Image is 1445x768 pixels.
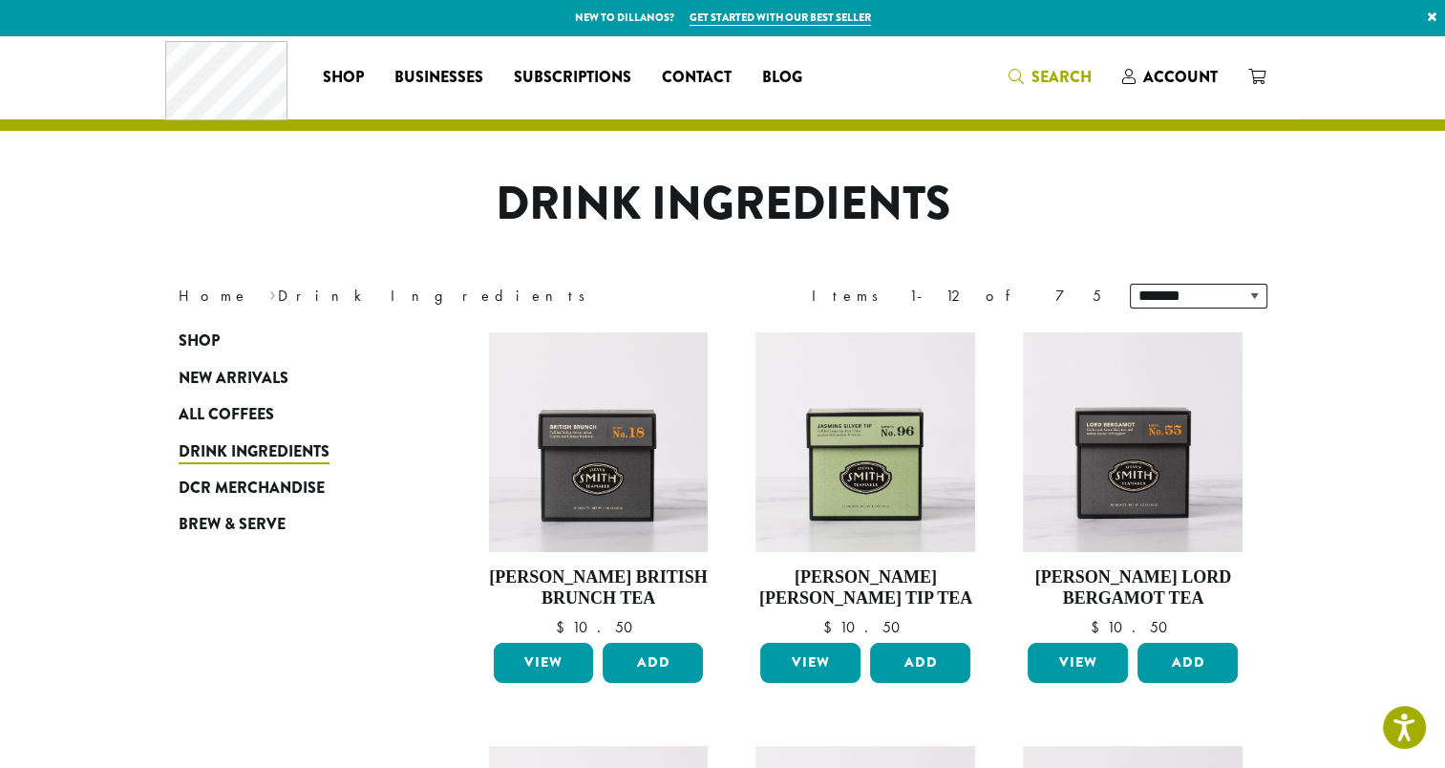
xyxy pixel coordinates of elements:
a: Get started with our best seller [690,10,871,26]
h1: Drink Ingredients [164,177,1282,232]
img: Jasmine-Silver-Tip-Signature-Green-Carton-2023.jpg [755,332,975,552]
bdi: 10.50 [1090,617,1176,637]
span: New Arrivals [179,367,288,391]
nav: Breadcrumb [179,285,694,308]
span: Blog [762,66,802,90]
span: Drink Ingredients [179,440,329,464]
a: [PERSON_NAME] [PERSON_NAME] Tip Tea $10.50 [755,332,975,635]
span: Subscriptions [514,66,631,90]
span: $ [822,617,839,637]
span: Brew & Serve [179,513,286,537]
a: Search [993,61,1107,93]
a: [PERSON_NAME] Lord Bergamot Tea $10.50 [1023,332,1243,635]
a: View [494,643,594,683]
a: [PERSON_NAME] British Brunch Tea $10.50 [489,332,709,635]
span: $ [1090,617,1106,637]
a: Drink Ingredients [179,433,408,469]
span: Search [1031,66,1092,88]
img: British-Brunch-Signature-Black-Carton-2023-2.jpg [488,332,708,552]
span: Businesses [394,66,483,90]
a: Home [179,286,249,306]
img: Lord-Bergamot-Signature-Black-Carton-2023-1.jpg [1023,332,1243,552]
a: Shop [179,323,408,359]
span: All Coffees [179,403,274,427]
span: $ [555,617,571,637]
button: Add [603,643,703,683]
h4: [PERSON_NAME] [PERSON_NAME] Tip Tea [755,567,975,608]
span: DCR Merchandise [179,477,325,501]
span: Shop [323,66,364,90]
span: Contact [662,66,732,90]
a: New Arrivals [179,360,408,396]
a: View [1028,643,1128,683]
button: Add [870,643,970,683]
a: All Coffees [179,396,408,433]
a: Shop [308,62,379,93]
button: Add [1137,643,1238,683]
div: Items 1-12 of 75 [812,285,1101,308]
span: Shop [179,330,220,353]
span: Account [1143,66,1218,88]
span: › [269,278,276,308]
a: View [760,643,861,683]
a: Brew & Serve [179,506,408,543]
a: DCR Merchandise [179,470,408,506]
h4: [PERSON_NAME] Lord Bergamot Tea [1023,567,1243,608]
h4: [PERSON_NAME] British Brunch Tea [489,567,709,608]
bdi: 10.50 [822,617,908,637]
bdi: 10.50 [555,617,641,637]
